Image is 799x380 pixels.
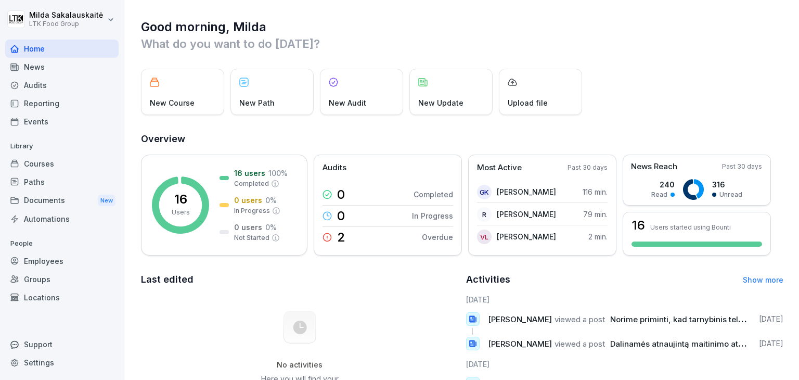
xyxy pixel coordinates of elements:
[5,155,119,173] a: Courses
[5,335,119,353] div: Support
[234,206,270,216] p: In Progress
[632,219,645,232] h3: 16
[722,162,762,171] p: Past 30 days
[712,179,742,190] p: 316
[5,112,119,131] a: Events
[497,209,556,220] p: [PERSON_NAME]
[265,195,277,206] p: 0 %
[150,97,195,108] p: New Course
[172,208,190,217] p: Users
[414,189,453,200] p: Completed
[329,97,366,108] p: New Audit
[5,173,119,191] a: Paths
[477,162,522,174] p: Most Active
[234,233,269,243] p: Not Started
[477,230,492,244] div: VL
[555,339,605,349] span: viewed a post
[5,252,119,270] a: Employees
[418,97,463,108] p: New Update
[466,294,784,305] h6: [DATE]
[651,179,675,190] p: 240
[323,162,346,174] p: Audits
[488,314,552,324] span: [PERSON_NAME]
[5,40,119,58] a: Home
[234,222,262,233] p: 0 users
[98,195,115,207] div: New
[141,35,783,52] p: What do you want to do [DATE]?
[583,186,608,197] p: 116 min.
[743,275,783,284] a: Show more
[508,97,548,108] p: Upload file
[759,314,783,324] p: [DATE]
[759,338,783,349] p: [DATE]
[5,235,119,252] p: People
[719,190,742,199] p: Unread
[234,179,269,188] p: Completed
[141,132,783,146] h2: Overview
[650,223,731,231] p: Users started using Bounti
[268,168,288,179] p: 100 %
[5,270,119,288] a: Groups
[651,190,667,199] p: Read
[555,314,605,324] span: viewed a post
[5,138,119,155] p: Library
[412,210,453,221] p: In Progress
[5,288,119,307] a: Locations
[234,195,262,206] p: 0 users
[588,231,608,242] p: 2 min.
[466,359,784,370] h6: [DATE]
[497,186,556,197] p: [PERSON_NAME]
[174,193,187,206] p: 16
[5,191,119,210] a: DocumentsNew
[5,210,119,228] a: Automations
[29,11,103,20] p: Milda Sakalauskaitė
[29,20,103,28] p: LTK Food Group
[466,272,510,287] h2: Activities
[477,185,492,199] div: GK
[247,360,352,370] h5: No activities
[239,97,275,108] p: New Path
[5,58,119,76] a: News
[631,161,677,173] p: News Reach
[337,188,345,201] p: 0
[337,231,345,244] p: 2
[568,163,608,172] p: Past 30 days
[5,353,119,372] a: Settings
[265,222,277,233] p: 0 %
[422,232,453,243] p: Overdue
[141,19,783,35] h1: Good morning, Milda
[583,209,608,220] p: 79 min.
[5,94,119,112] a: Reporting
[234,168,265,179] p: 16 users
[5,76,119,94] a: Audits
[497,231,556,242] p: [PERSON_NAME]
[488,339,552,349] span: [PERSON_NAME]
[477,207,492,222] div: R
[337,210,345,222] p: 0
[5,191,119,210] div: Documents
[141,272,459,287] h2: Last edited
